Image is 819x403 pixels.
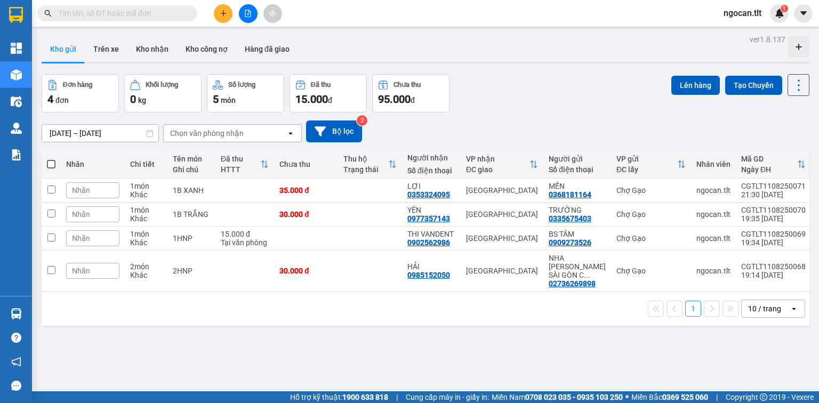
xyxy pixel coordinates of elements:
[781,5,788,12] sup: 1
[549,206,606,214] div: TRƯỜNG
[269,10,276,17] span: aim
[42,74,119,112] button: Đơn hàng4đơn
[130,160,162,168] div: Chi tiết
[11,308,22,319] img: warehouse-icon
[799,9,808,18] span: caret-down
[130,238,162,247] div: Khác
[170,128,244,139] div: Chọn văn phòng nhận
[466,155,529,163] div: VP nhận
[466,186,538,195] div: [GEOGRAPHIC_DATA]
[466,165,529,174] div: ĐC giao
[130,190,162,199] div: Khác
[782,5,786,12] span: 1
[66,160,119,168] div: Nhãn
[549,165,606,174] div: Số điện thoại
[741,190,806,199] div: 21:30 [DATE]
[788,36,809,58] div: Tạo kho hàng mới
[42,36,85,62] button: Kho gửi
[549,190,591,199] div: 0368181164
[466,234,538,243] div: [GEOGRAPHIC_DATA]
[11,357,21,367] span: notification
[407,182,455,190] div: LỢI
[236,36,298,62] button: Hàng đã giao
[466,267,538,275] div: [GEOGRAPHIC_DATA]
[215,150,274,179] th: Toggle SortBy
[146,81,178,88] div: Khối lượng
[11,69,22,80] img: warehouse-icon
[72,186,90,195] span: Nhãn
[407,190,450,199] div: 0353324095
[741,214,806,223] div: 19:35 [DATE]
[213,93,219,106] span: 5
[378,93,411,106] span: 95.000
[42,125,158,142] input: Select a date range.
[750,34,785,45] div: ver 1.8.137
[221,230,269,238] div: 15.000 đ
[221,155,260,163] div: Đã thu
[177,36,236,62] button: Kho công nợ
[173,186,210,195] div: 1B XANH
[11,123,22,134] img: warehouse-icon
[72,210,90,219] span: Nhãn
[221,96,236,104] span: món
[407,238,450,247] div: 0902562986
[525,393,623,401] strong: 0708 023 035 - 0935 103 250
[11,96,22,107] img: warehouse-icon
[55,96,69,104] span: đơn
[741,238,806,247] div: 19:34 [DATE]
[696,186,730,195] div: ngocan.tlt
[407,154,455,162] div: Người nhận
[228,81,255,88] div: Số lượng
[616,267,686,275] div: Chợ Gạo
[696,267,730,275] div: ngocan.tlt
[741,271,806,279] div: 19:14 [DATE]
[725,76,782,95] button: Tạo Chuyến
[407,206,455,214] div: YÊN
[63,81,92,88] div: Đơn hàng
[736,150,811,179] th: Toggle SortBy
[239,4,258,23] button: file-add
[173,210,210,219] div: 1B TRẮNG
[794,4,813,23] button: caret-down
[295,93,328,106] span: 15.000
[221,165,260,174] div: HTTT
[716,391,718,403] span: |
[279,267,333,275] div: 30.000 đ
[549,155,606,163] div: Người gửi
[11,43,22,54] img: dashboard-icon
[11,149,22,160] img: solution-icon
[290,74,367,112] button: Đã thu15.000đ
[342,393,388,401] strong: 1900 633 818
[616,234,686,243] div: Chợ Gạo
[549,254,606,279] div: NHA KHOA SÀI GÒN C GẠO
[279,210,333,219] div: 30.000 đ
[286,129,295,138] svg: open
[130,262,162,271] div: 2 món
[407,214,450,223] div: 0977357143
[47,93,53,106] span: 4
[220,10,227,17] span: plus
[221,238,269,247] div: Tại văn phòng
[130,206,162,214] div: 1 món
[741,182,806,190] div: CGTLT1108250071
[343,155,388,163] div: Thu hộ
[244,10,252,17] span: file-add
[173,155,210,163] div: Tên món
[11,381,21,391] span: message
[138,96,146,104] span: kg
[616,186,686,195] div: Chợ Gạo
[461,150,543,179] th: Toggle SortBy
[748,303,781,314] div: 10 / trang
[616,155,677,163] div: VP gửi
[130,230,162,238] div: 1 món
[372,74,449,112] button: Chưa thu95.000đ
[394,81,421,88] div: Chưa thu
[279,186,333,195] div: 35.000 đ
[173,165,210,174] div: Ghi chú
[671,76,720,95] button: Lên hàng
[407,271,450,279] div: 0985152050
[85,36,127,62] button: Trên xe
[407,166,455,175] div: Số điện thoại
[406,391,489,403] span: Cung cấp máy in - giấy in:
[696,210,730,219] div: ngocan.tlt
